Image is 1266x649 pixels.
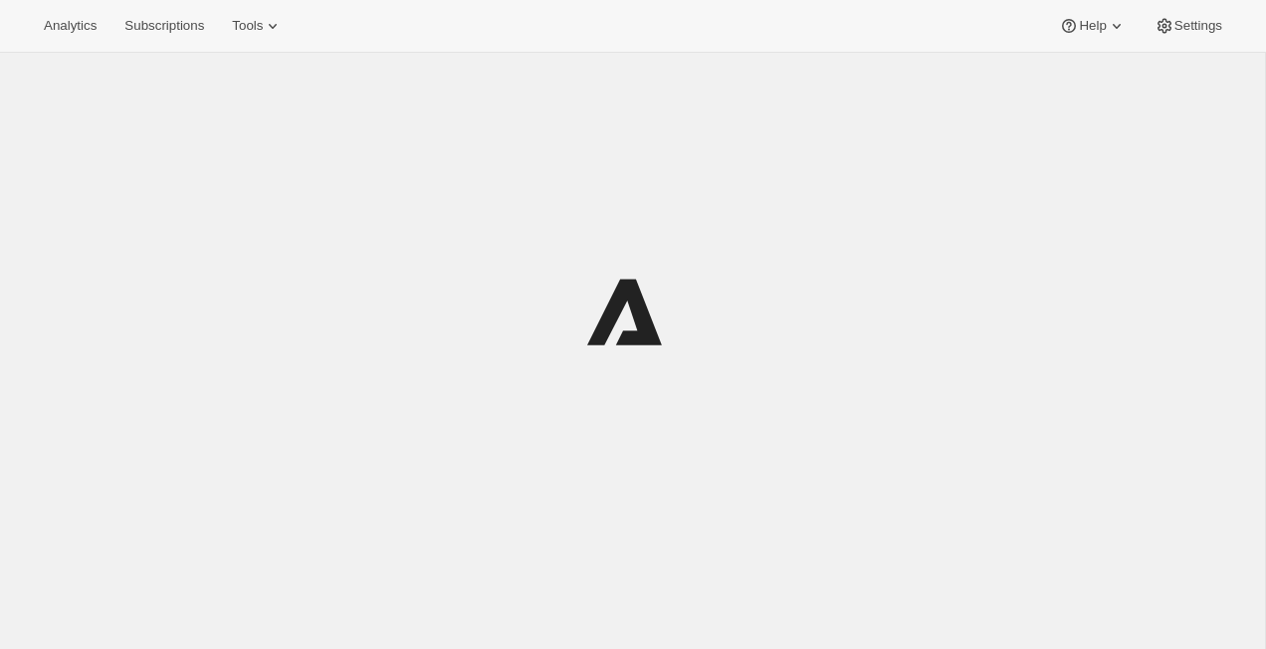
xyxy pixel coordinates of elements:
[1047,12,1138,40] button: Help
[1143,12,1234,40] button: Settings
[220,12,295,40] button: Tools
[32,12,108,40] button: Analytics
[44,18,97,34] span: Analytics
[232,18,263,34] span: Tools
[1079,18,1106,34] span: Help
[112,12,216,40] button: Subscriptions
[1174,18,1222,34] span: Settings
[124,18,204,34] span: Subscriptions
